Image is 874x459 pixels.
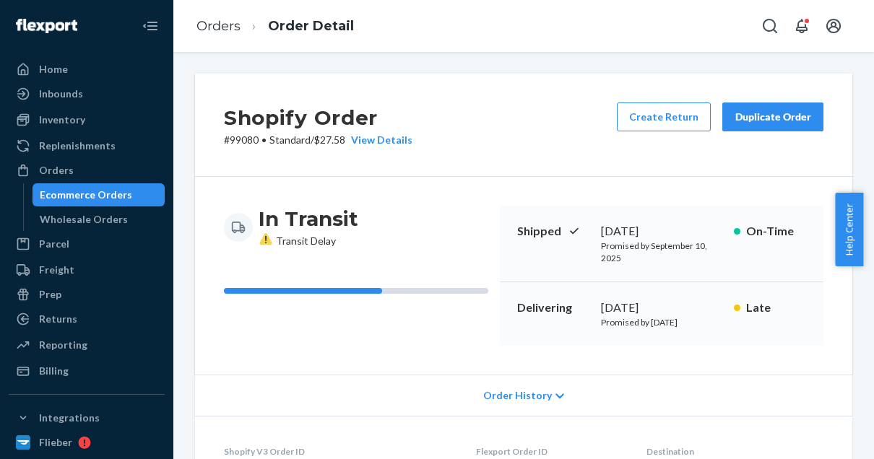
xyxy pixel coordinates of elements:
[9,431,165,454] a: Flieber
[483,388,552,403] span: Order History
[16,19,77,33] img: Flexport logo
[601,300,722,316] div: [DATE]
[601,316,722,328] p: Promised by [DATE]
[39,364,69,378] div: Billing
[819,12,848,40] button: Open account menu
[224,102,412,133] h2: Shopify Order
[136,12,165,40] button: Close Navigation
[39,287,61,302] div: Prep
[39,139,116,153] div: Replenishments
[185,5,365,48] ol: breadcrumbs
[601,240,722,264] p: Promised by September 10, 2025
[40,188,132,202] div: Ecommerce Orders
[756,12,784,40] button: Open Search Box
[601,223,722,240] div: [DATE]
[33,208,165,231] a: Wholesale Orders
[835,193,863,266] button: Help Center
[224,445,453,458] dt: Shopify V3 Order ID
[9,333,165,357] a: Reporting
[9,258,165,281] a: Freight
[39,435,72,450] div: Flieber
[33,183,165,206] a: Ecommerce Orders
[735,110,811,124] div: Duplicate Order
[9,82,165,105] a: Inbounds
[261,134,267,146] span: •
[39,263,74,277] div: Freight
[476,445,623,458] dt: Flexport Order ID
[39,62,68,76] div: Home
[39,237,69,251] div: Parcel
[9,406,165,429] button: Integrations
[9,359,165,382] a: Billing
[782,416,860,452] iframe: Opens a widget where you can chat to one of our agents
[196,18,241,34] a: Orders
[9,108,165,131] a: Inventory
[39,87,83,101] div: Inbounds
[746,300,806,316] p: Late
[259,235,336,247] span: Transit Delay
[9,58,165,81] a: Home
[268,18,354,34] a: Order Detail
[9,307,165,331] a: Returns
[517,300,589,316] p: Delivering
[617,102,711,131] button: Create Return
[9,134,165,157] a: Replenishments
[269,134,311,146] span: Standard
[39,338,87,352] div: Reporting
[787,12,816,40] button: Open notifications
[39,312,77,326] div: Returns
[9,283,165,306] a: Prep
[646,445,823,458] dt: Destination
[39,163,74,178] div: Orders
[39,113,85,127] div: Inventory
[40,212,128,227] div: Wholesale Orders
[9,232,165,255] a: Parcel
[517,223,589,240] p: Shipped
[9,159,165,182] a: Orders
[259,206,358,232] h3: In Transit
[224,133,412,147] p: # 99080 / $27.58
[722,102,823,131] button: Duplicate Order
[39,411,100,425] div: Integrations
[345,133,412,147] button: View Details
[746,223,806,240] p: On-Time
